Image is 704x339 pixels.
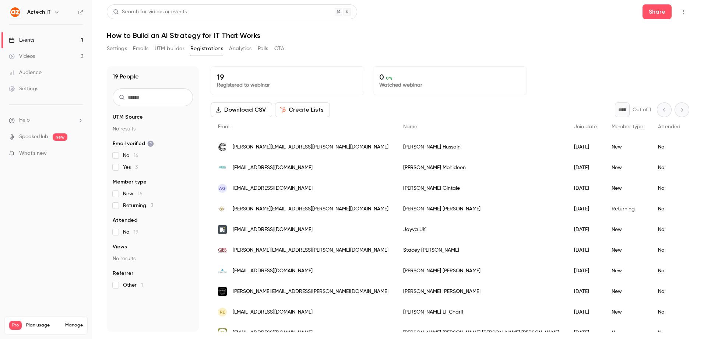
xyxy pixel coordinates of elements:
[53,133,67,141] span: new
[123,164,138,171] span: Yes
[113,178,147,186] span: Member type
[633,106,651,113] p: Out of 1
[155,43,184,55] button: UTM builder
[123,190,142,198] span: New
[567,137,604,157] div: [DATE]
[567,240,604,261] div: [DATE]
[9,6,21,18] img: Aztech IT
[651,219,688,240] div: No
[651,302,688,322] div: No
[9,69,42,76] div: Audience
[113,113,143,121] span: UTM Source
[233,226,313,234] span: [EMAIL_ADDRESS][DOMAIN_NAME]
[567,157,604,178] div: [DATE]
[19,133,48,141] a: SpeakerHub
[396,199,567,219] div: [PERSON_NAME] [PERSON_NAME]
[386,76,393,81] span: 0 %
[604,261,651,281] div: New
[233,308,313,316] span: [EMAIL_ADDRESS][DOMAIN_NAME]
[651,240,688,261] div: No
[651,199,688,219] div: No
[396,302,567,322] div: [PERSON_NAME] El-Charif
[113,217,137,224] span: Attended
[107,31,689,40] h1: How to Build an AI Strategy for IT That Works
[220,309,225,315] span: RE
[107,43,127,55] button: Settings
[651,157,688,178] div: No
[258,43,268,55] button: Polls
[658,124,680,129] span: Attended
[134,230,138,235] span: 19
[567,302,604,322] div: [DATE]
[123,228,138,236] span: No
[138,191,142,196] span: 16
[396,261,567,281] div: [PERSON_NAME] [PERSON_NAME]
[379,81,520,89] p: Watched webinar
[651,281,688,302] div: No
[229,43,252,55] button: Analytics
[233,247,388,254] span: [PERSON_NAME][EMAIL_ADDRESS][PERSON_NAME][DOMAIN_NAME]
[233,185,313,192] span: [EMAIL_ADDRESS][DOMAIN_NAME]
[604,137,651,157] div: New
[141,283,143,288] span: 1
[123,152,138,159] span: No
[113,270,133,277] span: Referrer
[218,225,227,234] img: jayvaglobal.com
[275,102,330,117] button: Create Lists
[9,116,83,124] li: help-dropdown-opener
[219,185,226,192] span: AG
[218,205,227,213] img: gpfg.com
[123,282,143,289] span: Other
[567,199,604,219] div: [DATE]
[190,43,223,55] button: Registrations
[604,157,651,178] div: New
[233,288,388,296] span: [PERSON_NAME][EMAIL_ADDRESS][PERSON_NAME][DOMAIN_NAME]
[233,143,388,151] span: [PERSON_NAME][EMAIL_ADDRESS][PERSON_NAME][DOMAIN_NAME]
[604,219,651,240] div: New
[113,140,154,147] span: Email verified
[65,322,83,328] a: Manage
[218,143,227,151] img: theconexusgroup.com
[567,261,604,281] div: [DATE]
[151,203,153,208] span: 3
[396,240,567,261] div: Stacey [PERSON_NAME]
[643,4,672,19] button: Share
[134,153,138,158] span: 16
[604,178,651,199] div: New
[217,81,358,89] p: Registered to webinar
[604,302,651,322] div: New
[396,281,567,302] div: [PERSON_NAME] [PERSON_NAME]
[217,73,358,81] p: 19
[113,255,193,262] p: No results
[74,150,83,157] iframe: Noticeable Trigger
[379,73,520,81] p: 0
[123,202,153,209] span: Returning
[218,266,227,275] img: scriptureunion.org.uk
[604,240,651,261] div: New
[113,113,193,289] section: facet-groups
[567,219,604,240] div: [DATE]
[396,157,567,178] div: [PERSON_NAME] Mohideen
[218,287,227,296] img: coodes.co.uk
[26,322,61,328] span: Plan usage
[113,243,127,251] span: Views
[27,8,51,16] h6: Aztech IT
[274,43,284,55] button: CTA
[218,246,227,255] img: qebhw.co.uk
[113,72,139,81] h1: 19 People
[567,281,604,302] div: [DATE]
[218,163,227,172] img: careersandenterprise.co.uk
[113,125,193,133] p: No results
[113,8,187,16] div: Search for videos or events
[233,267,313,275] span: [EMAIL_ADDRESS][DOMAIN_NAME]
[604,199,651,219] div: Returning
[233,329,313,337] span: [EMAIL_ADDRESS][DOMAIN_NAME]
[211,102,272,117] button: Download CSV
[19,150,47,157] span: What's new
[567,178,604,199] div: [DATE]
[9,85,38,92] div: Settings
[19,116,30,124] span: Help
[218,124,230,129] span: Email
[396,219,567,240] div: Jayva UK
[396,178,567,199] div: [PERSON_NAME] Gintale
